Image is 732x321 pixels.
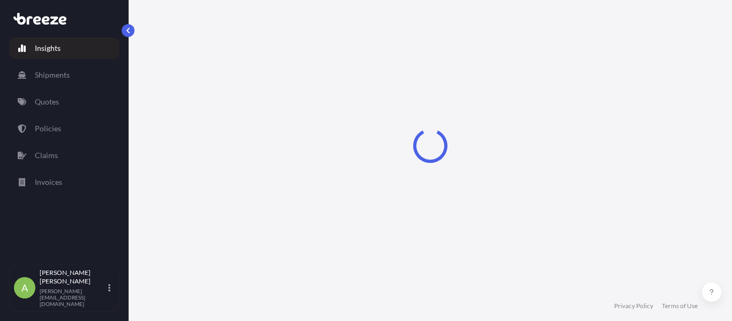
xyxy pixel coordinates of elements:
[9,91,119,113] a: Quotes
[9,171,119,193] a: Invoices
[662,302,698,310] a: Terms of Use
[40,288,106,307] p: [PERSON_NAME][EMAIL_ADDRESS][DOMAIN_NAME]
[35,96,59,107] p: Quotes
[35,177,62,188] p: Invoices
[35,123,61,134] p: Policies
[9,118,119,139] a: Policies
[9,64,119,86] a: Shipments
[9,145,119,166] a: Claims
[35,43,61,54] p: Insights
[9,38,119,59] a: Insights
[21,282,28,293] span: A
[614,302,653,310] a: Privacy Policy
[40,268,106,286] p: [PERSON_NAME] [PERSON_NAME]
[35,70,70,80] p: Shipments
[35,150,58,161] p: Claims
